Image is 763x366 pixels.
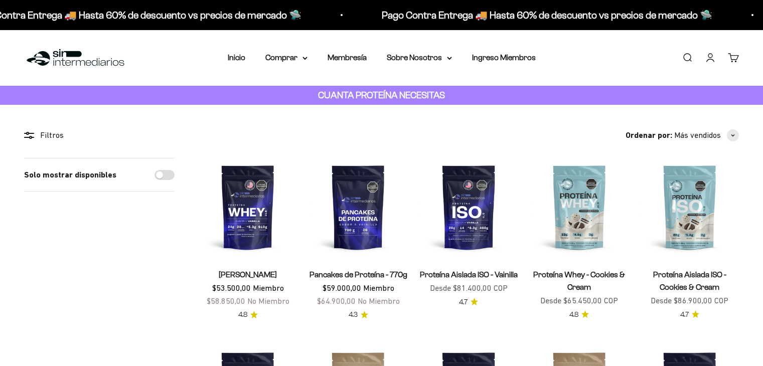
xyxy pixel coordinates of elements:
label: Solo mostrar disponibles [24,168,116,181]
span: Miembro [363,283,394,292]
span: $58.850,00 [207,296,245,305]
a: 4.34.3 de 5.0 estrellas [349,309,368,320]
a: 4.74.7 de 5.0 estrellas [680,309,699,320]
strong: CUANTA PROTEÍNA NECESITAS [318,90,445,100]
p: Pago Contra Entrega 🚚 Hasta 60% de descuento vs precios de mercado 🛸 [382,7,712,23]
a: [PERSON_NAME] [219,270,277,279]
span: 4.8 [238,309,247,320]
button: Más vendidos [674,129,739,142]
a: Proteína Aislada ISO - Vainilla [420,270,518,279]
span: Ordenar por: [626,129,672,142]
summary: Sobre Nosotros [387,51,452,64]
a: Inicio [228,53,245,62]
span: No Miembro [247,296,289,305]
span: Miembro [253,283,284,292]
sale-price: Desde $81.400,00 COP [430,282,508,295]
span: 4.8 [569,309,578,320]
span: No Miembro [358,296,400,305]
span: $53.500,00 [212,283,251,292]
a: Pancakes de Proteína - 770g [310,270,407,279]
a: 4.84.8 de 5.0 estrellas [569,309,589,320]
a: Proteína Whey - Cookies & Cream [533,270,625,291]
sale-price: Desde $86.900,00 COP [651,294,728,307]
summary: Comprar [265,51,308,64]
a: 4.74.7 de 5.0 estrellas [459,297,478,308]
span: 4.3 [349,309,358,320]
a: Membresía [328,53,367,62]
sale-price: Desde $65.450,00 COP [540,294,618,307]
a: Proteína Aislada ISO - Cookies & Cream [653,270,726,291]
span: $59.000,00 [323,283,361,292]
span: 4.7 [459,297,468,308]
a: Ingreso Miembros [472,53,536,62]
span: $64.900,00 [317,296,356,305]
span: 4.7 [680,309,689,320]
span: Más vendidos [674,129,721,142]
a: 4.84.8 de 5.0 estrellas [238,309,258,320]
div: Filtros [24,129,175,142]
